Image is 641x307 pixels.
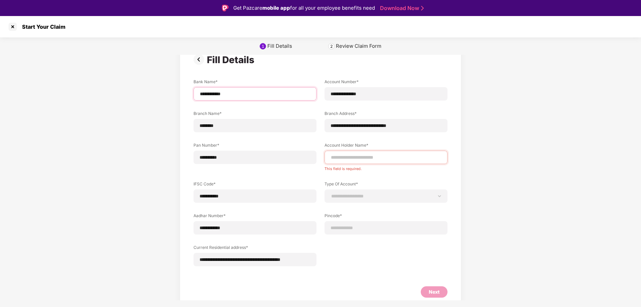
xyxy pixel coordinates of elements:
label: Current Residential address* [194,245,316,253]
img: Stroke [421,5,424,12]
label: Type Of Account* [325,181,447,189]
div: Fill Details [267,43,292,49]
div: This field is required. [325,164,447,171]
a: Download Now [380,5,422,12]
div: 1 [262,44,264,49]
label: Pincode* [325,213,447,221]
label: Account Number* [325,79,447,87]
div: Get Pazcare for all your employee benefits need [233,4,375,12]
strong: mobile app [262,5,290,11]
div: Fill Details [207,54,257,65]
label: Bank Name* [194,79,316,87]
label: Account Holder Name* [325,142,447,151]
div: Review Claim Form [336,43,381,49]
label: Aadhar Number* [194,213,316,221]
label: Pan Number* [194,142,316,151]
div: Next [429,288,439,296]
img: Logo [222,5,229,11]
img: svg+xml;base64,PHN2ZyBpZD0iUHJldi0zMngzMiIgeG1sbnM9Imh0dHA6Ly93d3cudzMub3JnLzIwMDAvc3ZnIiB3aWR0aD... [194,54,207,65]
label: Branch Name* [194,111,316,119]
div: Start Your Claim [18,23,66,30]
label: IFSC Code* [194,181,316,189]
label: Branch Address* [325,111,447,119]
div: 2 [330,44,333,49]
